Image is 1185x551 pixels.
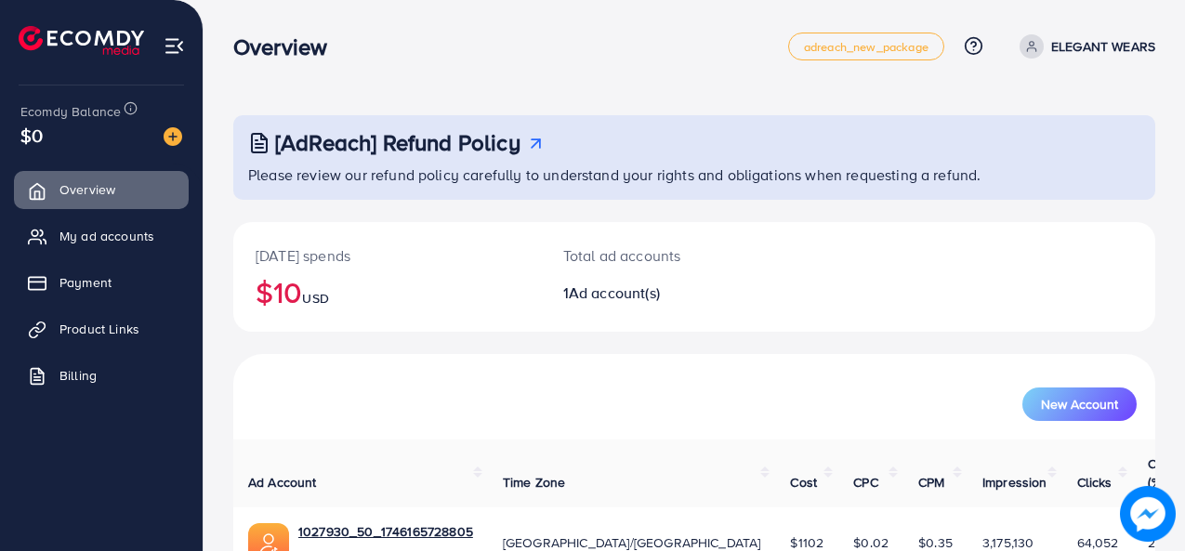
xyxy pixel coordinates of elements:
[59,180,115,199] span: Overview
[569,282,660,303] span: Ad account(s)
[302,289,328,308] span: USD
[20,102,121,121] span: Ecomdy Balance
[982,473,1047,492] span: Impression
[233,33,342,60] h3: Overview
[164,35,185,57] img: menu
[918,473,944,492] span: CPM
[804,41,928,53] span: adreach_new_package
[14,171,189,208] a: Overview
[256,274,519,309] h2: $10
[1148,454,1172,492] span: CTR (%)
[1051,35,1155,58] p: ELEGANT WEARS
[248,473,317,492] span: Ad Account
[275,129,520,156] h3: [AdReach] Refund Policy
[1041,398,1118,411] span: New Account
[59,227,154,245] span: My ad accounts
[298,522,473,541] a: 1027930_50_1746165728805
[19,26,144,55] img: logo
[503,473,565,492] span: Time Zone
[1022,387,1137,421] button: New Account
[59,273,112,292] span: Payment
[14,264,189,301] a: Payment
[248,164,1144,186] p: Please review our refund policy carefully to understand your rights and obligations when requesti...
[1120,486,1176,542] img: image
[563,284,749,302] h2: 1
[14,217,189,255] a: My ad accounts
[563,244,749,267] p: Total ad accounts
[788,33,944,60] a: adreach_new_package
[59,366,97,385] span: Billing
[164,127,182,146] img: image
[1077,473,1113,492] span: Clicks
[790,473,817,492] span: Cost
[256,244,519,267] p: [DATE] spends
[20,122,43,149] span: $0
[14,310,189,348] a: Product Links
[1012,34,1155,59] a: ELEGANT WEARS
[14,357,189,394] a: Billing
[59,320,139,338] span: Product Links
[853,473,877,492] span: CPC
